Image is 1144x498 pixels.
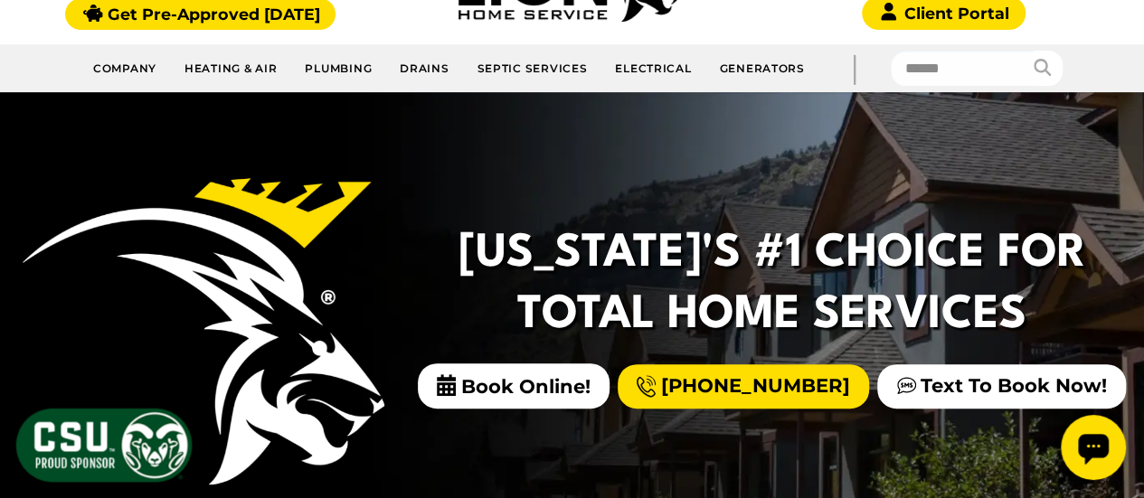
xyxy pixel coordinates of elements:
a: Heating & Air [171,52,291,85]
a: Drains [386,52,463,85]
a: Plumbing [291,52,386,85]
a: [PHONE_NUMBER] [618,364,869,409]
h2: [US_STATE]'s #1 Choice For Total Home Services [455,224,1090,346]
a: Septic Services [463,52,601,85]
span: Book Online! [418,363,610,409]
img: CSU Sponsor Badge [14,406,194,484]
a: Electrical [601,52,705,85]
a: Generators [705,52,818,85]
a: Company [80,52,171,85]
div: | [818,44,891,92]
div: Open chat widget [7,7,72,72]
a: Text To Book Now! [877,364,1126,409]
